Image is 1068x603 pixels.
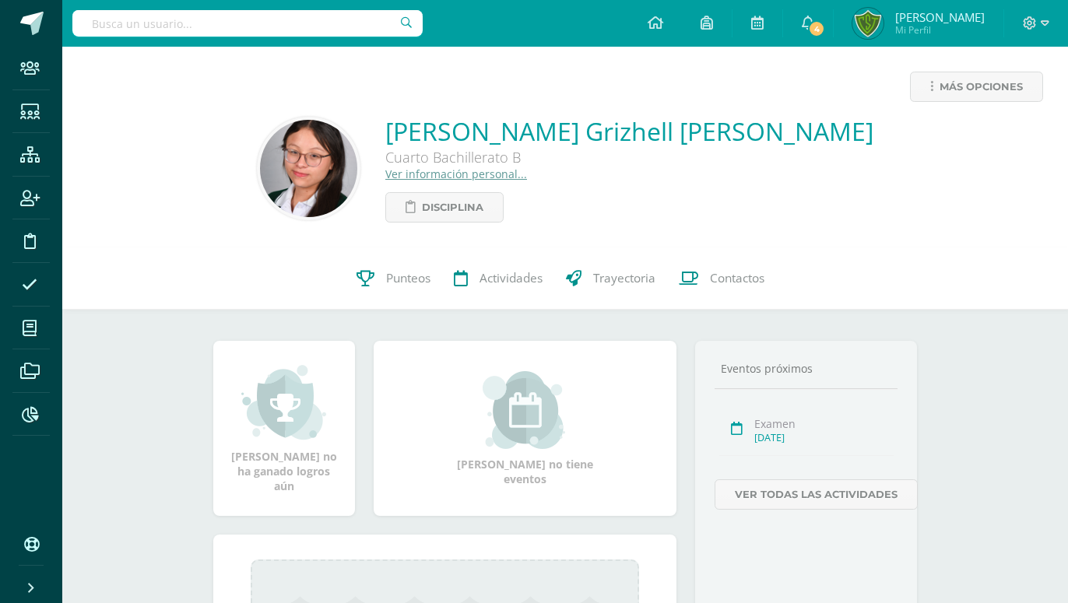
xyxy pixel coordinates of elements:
[385,192,504,223] a: Disciplina
[385,148,852,167] div: Cuarto Bachillerato B
[483,371,567,449] img: event_small.png
[715,361,898,376] div: Eventos próximos
[754,431,894,444] div: [DATE]
[895,9,985,25] span: [PERSON_NAME]
[593,270,655,286] span: Trayectoria
[422,193,483,222] span: Disciplina
[910,72,1043,102] a: Más opciones
[385,114,873,148] a: [PERSON_NAME] Grizhell [PERSON_NAME]
[386,270,430,286] span: Punteos
[241,363,326,441] img: achievement_small.png
[442,247,554,310] a: Actividades
[852,8,884,39] img: a027cb2715fc0bed0e3d53f9a5f0b33d.png
[229,363,339,493] div: [PERSON_NAME] no ha ganado logros aún
[940,72,1023,101] span: Más opciones
[345,247,442,310] a: Punteos
[715,479,918,510] a: Ver todas las actividades
[754,416,894,431] div: Examen
[895,23,985,37] span: Mi Perfil
[710,270,764,286] span: Contactos
[480,270,543,286] span: Actividades
[385,167,527,181] a: Ver información personal...
[447,371,603,486] div: [PERSON_NAME] no tiene eventos
[260,120,357,217] img: 4301b228b8a61c5d401b7166df0a24f1.png
[667,247,776,310] a: Contactos
[808,20,825,37] span: 4
[72,10,423,37] input: Busca un usuario...
[554,247,667,310] a: Trayectoria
